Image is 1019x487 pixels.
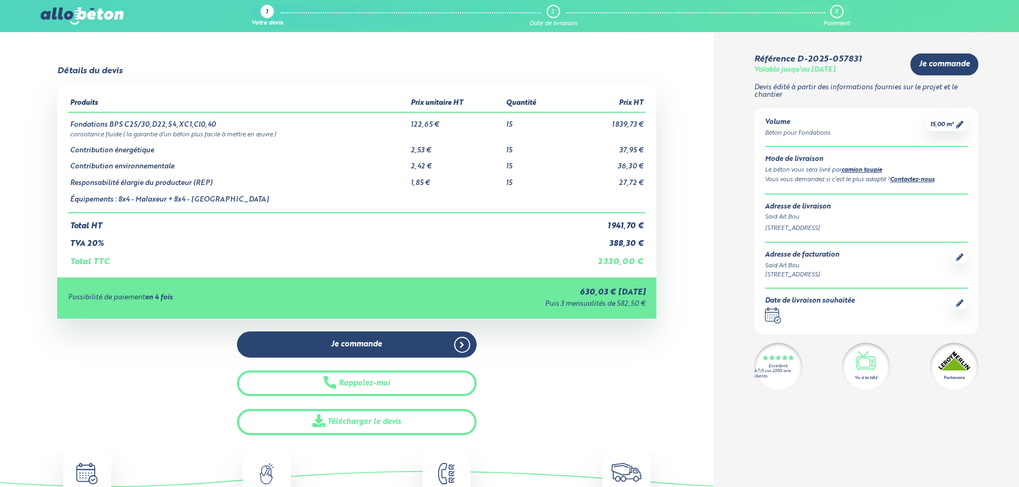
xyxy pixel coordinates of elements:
[561,138,646,155] td: 37,95 €
[409,112,504,129] td: 122,65 €
[145,294,173,301] strong: en 4 fois
[910,53,978,75] a: Je commande
[504,95,561,112] th: Quantité
[237,409,477,435] a: Télécharger le devis
[754,84,978,99] p: Devis édité à partir des informations fournies sur le projet et le chantier
[765,270,839,280] div: [STREET_ADDRESS]
[769,364,787,369] div: Excellent
[561,171,646,188] td: 27,72 €
[251,20,283,27] div: Votre devis
[363,300,646,308] div: Puis 3 mensualités de 582,50 €
[551,9,554,16] div: 2
[409,154,504,171] td: 2,42 €
[409,138,504,155] td: 2,53 €
[765,203,968,211] div: Adresse de livraison
[237,331,477,358] a: Je commande
[765,156,968,164] div: Mode de livraison
[68,213,561,231] td: Total HT
[504,171,561,188] td: 15
[68,294,363,302] div: Possibilité de paiement
[530,20,577,27] div: Date de livraison
[835,9,838,16] div: 3
[68,188,409,213] td: Équipements : 8x4 - Malaxeur + 8x4 - [GEOGRAPHIC_DATA]
[765,297,855,305] div: Date de livraison souhaitée
[504,154,561,171] td: 15
[754,66,836,74] div: Valable jusqu'au [DATE]
[530,5,577,27] a: 2 Date de livraison
[68,154,409,171] td: Contribution environnementale
[765,224,968,233] div: [STREET_ADDRESS]
[765,175,968,185] div: Vous vous demandez si c’est le plus adapté ? .
[41,7,123,25] img: allobéton
[561,154,646,171] td: 36,30 €
[823,20,850,27] div: Paiement
[68,95,409,112] th: Produits
[409,171,504,188] td: 1,85 €
[754,369,802,378] div: 4.7/5 sur 2300 avis clients
[561,112,646,129] td: 1 839,73 €
[331,340,382,349] span: Je commande
[823,5,850,27] a: 3 Paiement
[944,375,964,381] div: Partenaire
[754,55,862,64] div: Référence D-2025-057831
[561,213,646,231] td: 1 941,70 €
[504,112,561,129] td: 15
[251,5,283,27] a: 1 Votre devis
[68,171,409,188] td: Responsabilité élargie du producteur (REP)
[855,375,877,381] div: Vu à la télé
[68,249,561,267] td: Total TTC
[57,66,122,76] div: Détails du devis
[890,177,934,183] a: Contactez-nous
[68,129,646,138] td: consistance fluide ( la garantie d’un béton plus facile à mettre en œuvre )
[68,138,409,155] td: Contribution énergétique
[266,9,268,16] div: 1
[841,167,882,173] a: camion toupie
[504,138,561,155] td: 15
[561,95,646,112] th: Prix HT
[765,166,968,175] div: Le béton vous sera livré par
[68,112,409,129] td: Fondations BPS C25/30,D22,S4,XC1,Cl0,40
[765,213,968,222] div: Said Ait Bou
[919,60,970,69] span: Je commande
[237,370,477,397] button: Rappelez-moi
[68,231,561,249] td: TVA 20%
[765,261,839,270] div: Said Ait Bou
[765,251,839,259] div: Adresse de facturation
[765,119,830,127] div: Volume
[561,231,646,249] td: 388,30 €
[924,445,1007,475] iframe: Help widget launcher
[363,288,646,297] div: 630,03 € [DATE]
[409,95,504,112] th: Prix unitaire HT
[765,129,830,138] div: Béton pour Fondations
[561,249,646,267] td: 2 330,00 €
[611,463,642,482] img: truck.c7a9816ed8b9b1312949.png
